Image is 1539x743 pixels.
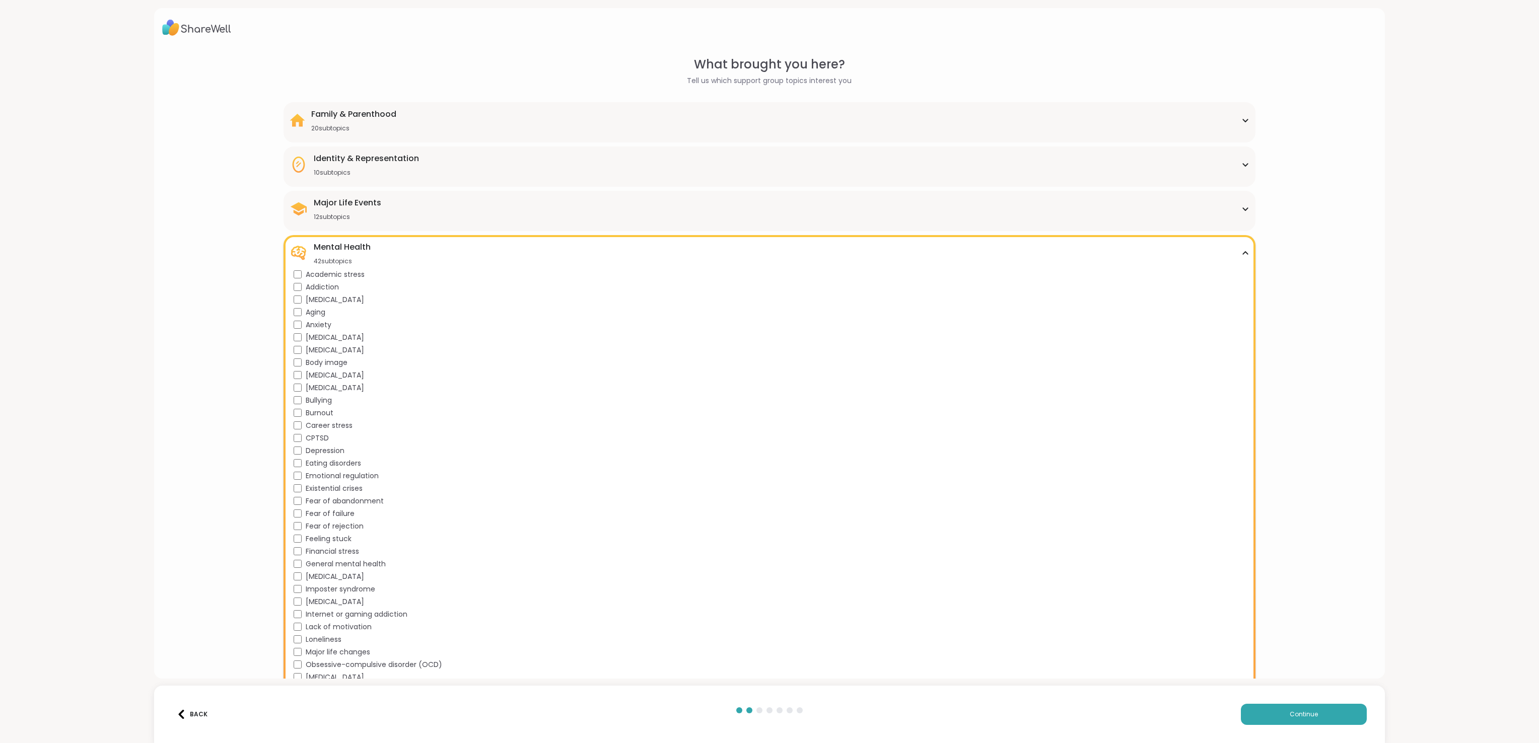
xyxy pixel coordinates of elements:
[306,269,365,280] span: Academic stress
[162,16,231,39] img: ShareWell Logo
[306,483,363,494] span: Existential crises
[306,508,355,519] span: Fear of failure
[306,534,352,544] span: Feeling stuck
[306,559,386,569] span: General mental health
[306,320,331,330] span: Anxiety
[306,496,384,506] span: Fear of abandonment
[306,571,364,582] span: [MEDICAL_DATA]
[311,124,396,132] div: 20 subtopics
[306,546,359,557] span: Financial stress
[306,433,329,443] span: CPTSD
[306,307,325,318] span: Aging
[314,241,371,253] div: Mental Health
[306,395,332,406] span: Bullying
[314,153,419,165] div: Identity & Representation
[306,370,364,381] span: [MEDICAL_DATA]
[314,213,381,221] div: 12 subtopics
[306,420,353,431] span: Career stress
[306,659,442,670] span: Obsessive-compulsive disorder (OCD)
[306,445,344,456] span: Depression
[306,584,375,595] span: Imposter syndrome
[306,332,364,343] span: [MEDICAL_DATA]
[1290,710,1318,719] span: Continue
[314,169,419,177] div: 10 subtopics
[694,55,845,73] span: What brought you here?
[306,282,339,292] span: Addiction
[306,647,370,657] span: Major life changes
[687,76,852,86] span: Tell us which support group topics interest you
[306,383,364,393] span: [MEDICAL_DATA]
[306,345,364,355] span: [MEDICAL_DATA]
[314,197,381,209] div: Major Life Events
[306,634,341,645] span: Loneliness
[306,408,333,418] span: Burnout
[306,521,364,532] span: Fear of rejection
[306,294,364,305] span: [MEDICAL_DATA]
[306,622,372,632] span: Lack of motivation
[177,710,207,719] div: Back
[306,672,364,683] span: [MEDICAL_DATA]
[172,704,213,725] button: Back
[314,257,371,265] div: 42 subtopics
[306,597,364,607] span: [MEDICAL_DATA]
[1241,704,1367,725] button: Continue
[306,471,379,481] span: Emotional regulation
[306,357,347,368] span: Body image
[306,458,361,469] span: Eating disorders
[306,609,407,620] span: Internet or gaming addiction
[311,108,396,120] div: Family & Parenthood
